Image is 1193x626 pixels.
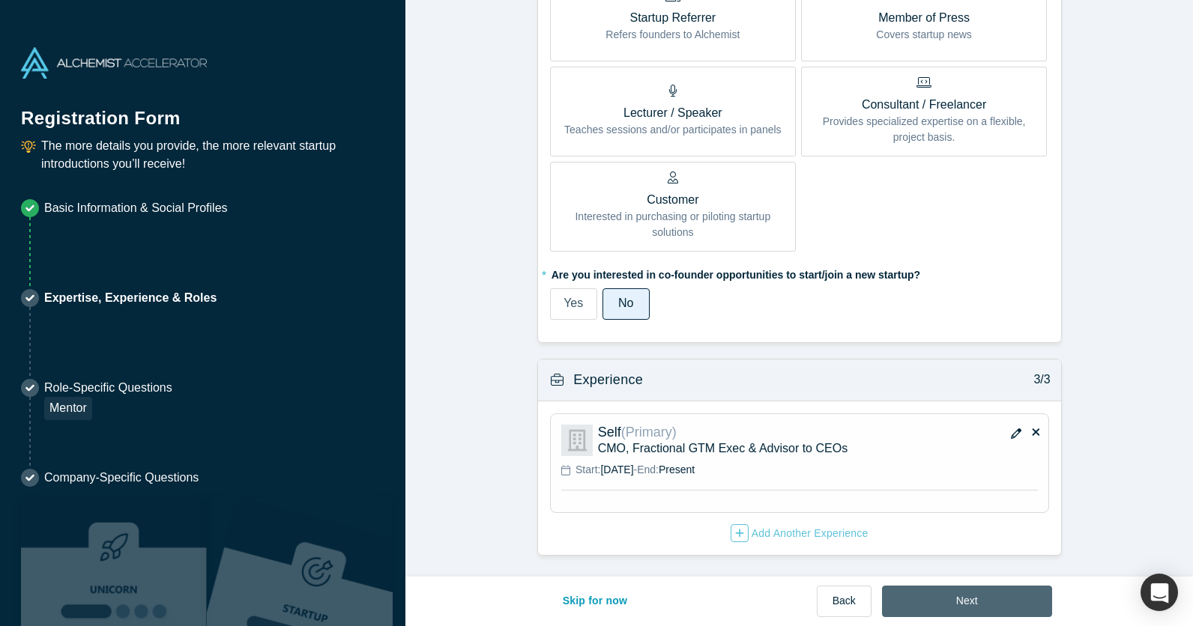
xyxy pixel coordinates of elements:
p: Provides specialized expertise on a flexible, project basis. [812,114,1036,145]
button: Skip for now [547,586,644,617]
p: Role-Specific Questions [44,379,172,397]
img: Self logo [561,425,593,456]
button: Add Another Experience [730,523,869,543]
span: Start: [576,464,600,475]
p: 3/3 [1026,371,1051,389]
p: CMO, Fractional GTM Exec & Advisor to CEOs [598,440,1038,456]
span: No [618,297,633,309]
p: Teaches sessions and/or participates in panels [564,122,782,138]
p: Startup Referrer [605,9,740,27]
p: The more details you provide, the more relevant startup introductions you’ll receive! [41,137,384,173]
p: Expertise, Experience & Roles [44,289,217,307]
span: Present [659,464,695,475]
span: (Primary) [621,425,677,440]
p: Covers startup news [876,27,972,43]
h3: Experience [573,370,643,390]
p: Company-Specific Questions [44,469,199,487]
span: End: [637,464,659,475]
p: Self [598,425,928,440]
label: Are you interested in co-founder opportunities to start/join a new startup? [550,262,1049,283]
p: Customer [561,191,785,209]
h1: Registration Form [21,89,384,132]
div: Add Another Experience [731,524,869,542]
p: Interested in purchasing or piloting startup solutions [561,209,785,240]
p: Consultant / Freelancer [812,96,1036,114]
div: Mentor [44,397,92,420]
button: Next [882,586,1052,617]
button: Back [817,586,872,617]
p: Member of Press [876,9,972,27]
p: Refers founders to Alchemist [605,27,740,43]
p: Basic Information & Social Profiles [44,199,228,217]
span: Yes [564,297,583,309]
span: [DATE] [600,464,633,475]
img: Alchemist Accelerator Logo [21,47,207,79]
p: Lecturer / Speaker [564,104,782,122]
p: - [576,462,695,478]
